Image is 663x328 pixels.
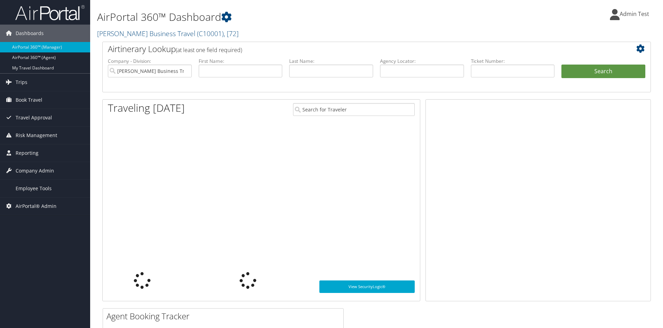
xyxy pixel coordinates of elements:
[16,127,57,144] span: Risk Management
[16,91,42,109] span: Book Travel
[106,310,343,322] h2: Agent Booking Tracker
[319,280,415,293] a: View SecurityLogic®
[561,65,645,78] button: Search
[610,3,656,24] a: Admin Test
[97,10,470,24] h1: AirPortal 360™ Dashboard
[199,58,283,65] label: First Name:
[108,43,600,55] h2: Airtinerary Lookup
[108,58,192,65] label: Company - Division:
[16,109,52,126] span: Travel Approval
[289,58,373,65] label: Last Name:
[197,29,224,38] span: ( C10001 )
[471,58,555,65] label: Ticket Number:
[16,162,54,179] span: Company Admin
[176,46,242,54] span: (at least one field required)
[224,29,239,38] span: , [ 72 ]
[620,10,649,18] span: Admin Test
[16,74,27,91] span: Trips
[16,25,44,42] span: Dashboards
[108,101,185,115] h1: Traveling [DATE]
[380,58,464,65] label: Agency Locator:
[16,197,57,215] span: AirPortal® Admin
[15,5,85,21] img: airportal-logo.png
[293,103,415,116] input: Search for Traveler
[16,180,52,197] span: Employee Tools
[16,144,38,162] span: Reporting
[97,29,239,38] a: [PERSON_NAME] Business Travel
